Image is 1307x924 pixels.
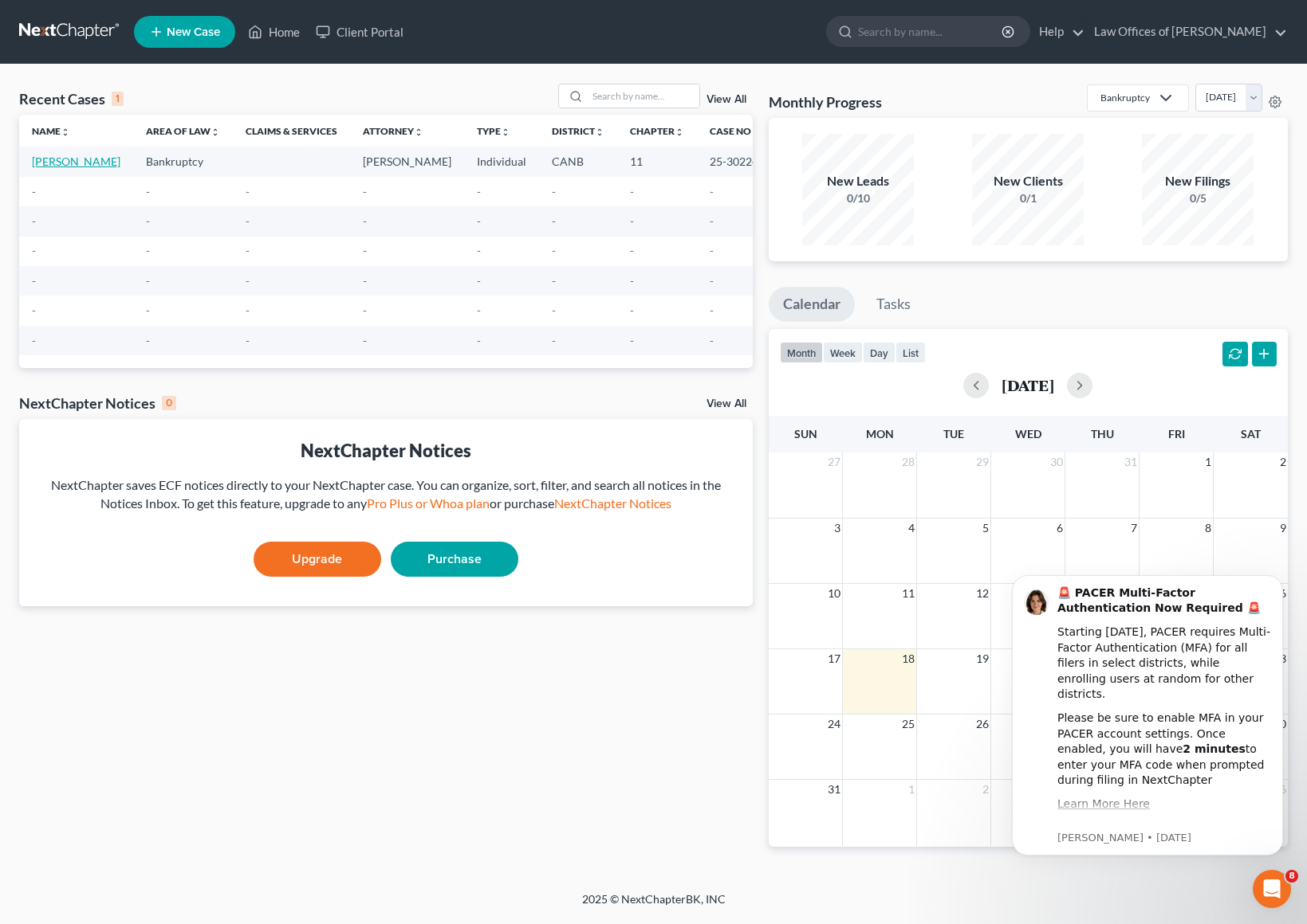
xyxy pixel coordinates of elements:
span: - [552,334,556,347]
span: - [146,185,150,198]
span: - [363,334,367,347]
span: 29 [974,452,990,472]
h3: Monthly Progress [769,92,882,112]
a: Chapterunfold_more [630,125,684,137]
span: 10 [826,584,842,603]
span: - [32,185,36,198]
span: 4 [907,519,916,538]
div: NextChapter Notices [32,438,740,463]
div: 2025 © NextChapterBK, INC [199,891,1108,920]
div: New Leads [802,172,914,190]
span: 26 [974,715,990,734]
span: 27 [826,452,842,472]
div: Bankruptcy [1100,91,1150,104]
td: Individual [464,147,539,176]
a: Pro Plus or Whoa plan [367,495,490,511]
span: - [246,214,250,228]
a: Law Offices of [PERSON_NAME] [1086,18,1287,46]
div: Recent Cases [19,89,124,108]
span: 1 [1203,452,1213,472]
span: - [146,303,150,317]
span: 25 [900,715,916,734]
span: Sun [794,427,817,440]
span: - [630,303,634,317]
span: - [630,334,634,347]
a: Districtunfold_more [552,125,604,137]
span: - [477,334,481,347]
span: - [477,274,481,288]
span: - [552,274,556,288]
a: Help [1031,18,1085,46]
span: 30 [1049,452,1065,472]
span: - [477,244,481,257]
span: 19 [974,649,990,668]
span: 9 [1278,519,1288,538]
div: 0/5 [1142,190,1254,206]
a: Area of Lawunfold_more [146,125,220,137]
span: - [363,303,367,317]
span: - [630,274,634,288]
span: - [146,334,150,347]
span: 2 [1278,452,1288,472]
a: Typeunfold_more [477,125,510,137]
span: 7 [1129,519,1139,538]
span: - [710,303,714,317]
div: New Filings [1142,172,1254,190]
a: Purchase [391,542,518,577]
span: - [363,214,367,228]
i: unfold_more [751,127,761,137]
span: - [552,244,556,257]
span: 5 [981,519,990,538]
td: 25-30224 [697,147,774,176]
span: 12 [974,584,990,603]
span: 17 [826,649,842,668]
i: unfold_more [61,127,70,137]
span: 28 [900,452,916,472]
span: 2 [981,780,990,799]
span: - [32,214,36,228]
div: 0/10 [802,190,914,206]
span: Wed [1015,427,1041,440]
i: unfold_more [501,127,510,137]
i: unfold_more [414,127,423,137]
span: 8 [1285,870,1298,883]
span: Fri [1168,427,1185,440]
a: Attorneyunfold_more [363,125,423,137]
span: - [146,274,150,288]
a: Nameunfold_more [32,125,70,137]
span: - [146,244,150,257]
td: CANB [539,147,617,176]
button: list [896,342,926,363]
span: - [32,334,36,347]
a: Client Portal [308,18,411,46]
button: day [863,342,896,363]
span: 18 [900,649,916,668]
input: Search by name... [858,17,1004,46]
span: - [710,274,714,288]
span: 11 [900,584,916,603]
a: [PERSON_NAME] [32,155,120,168]
i: unfold_more [675,127,684,137]
th: Claims & Services [233,115,350,147]
i: unfold_more [595,127,604,137]
a: Home [240,18,308,46]
span: 1 [907,780,916,799]
div: 0 [162,396,176,410]
span: - [246,185,250,198]
span: - [363,185,367,198]
div: New Clients [972,172,1084,190]
span: - [710,334,714,347]
a: Tasks [862,287,925,322]
span: - [246,303,250,317]
span: - [363,244,367,257]
span: 31 [826,780,842,799]
h2: [DATE] [1002,377,1054,393]
span: Mon [866,427,894,440]
div: NextChapter Notices [19,393,176,413]
i: unfold_more [211,127,220,137]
